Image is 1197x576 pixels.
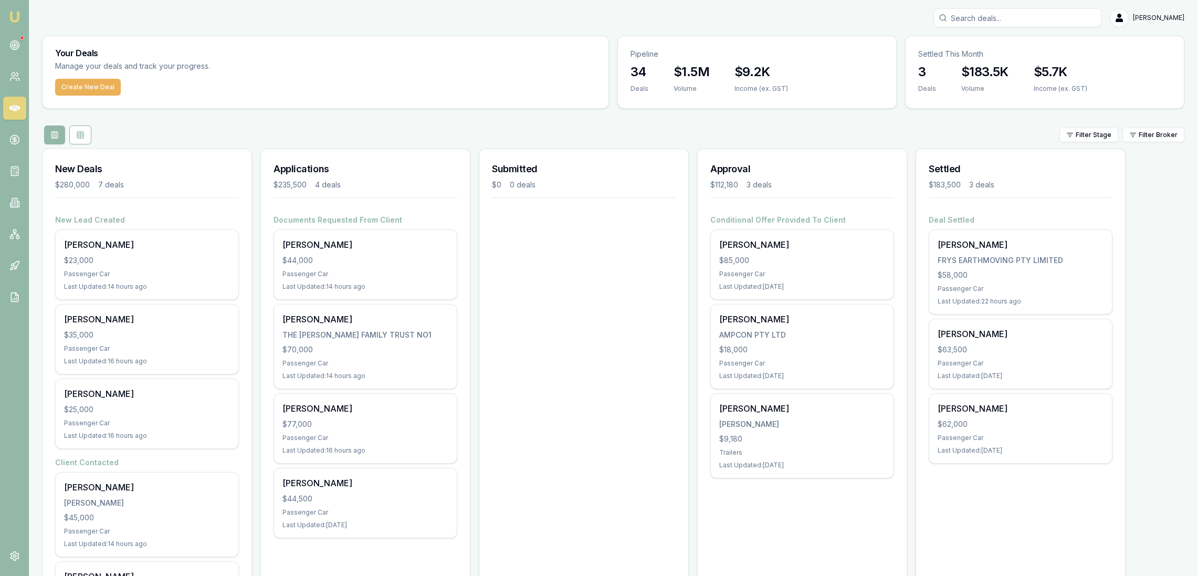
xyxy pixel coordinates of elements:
[55,162,239,176] h3: New Deals
[929,180,961,190] div: $183,500
[64,255,230,266] div: $23,000
[64,282,230,291] div: Last Updated: 14 hours ago
[282,372,448,380] div: Last Updated: 14 hours ago
[64,357,230,365] div: Last Updated: 16 hours ago
[710,162,894,176] h3: Approval
[282,313,448,326] div: [PERSON_NAME]
[64,344,230,353] div: Passenger Car
[631,64,648,80] h3: 34
[710,180,738,190] div: $112,180
[64,419,230,427] div: Passenger Car
[938,446,1104,455] div: Last Updated: [DATE]
[938,434,1104,442] div: Passenger Car
[64,330,230,340] div: $35,000
[938,297,1104,306] div: Last Updated: 22 hours ago
[938,419,1104,430] div: $62,000
[747,180,772,190] div: 3 deals
[274,162,457,176] h3: Applications
[282,494,448,504] div: $44,500
[282,270,448,278] div: Passenger Car
[719,238,885,251] div: [PERSON_NAME]
[918,64,936,80] h3: 3
[282,402,448,415] div: [PERSON_NAME]
[282,446,448,455] div: Last Updated: 16 hours ago
[98,180,124,190] div: 7 deals
[938,285,1104,293] div: Passenger Car
[961,64,1009,80] h3: $183.5K
[734,64,788,80] h3: $9.2K
[719,330,885,340] div: AMPCON PTY LTD
[55,60,324,72] p: Manage your deals and track your progress.
[282,359,448,368] div: Passenger Car
[938,344,1104,355] div: $63,500
[55,180,90,190] div: $280,000
[55,457,239,468] h4: Client Contacted
[631,49,884,59] p: Pipeline
[492,162,676,176] h3: Submitted
[719,434,885,444] div: $9,180
[64,527,230,536] div: Passenger Car
[938,270,1104,280] div: $58,000
[282,282,448,291] div: Last Updated: 14 hours ago
[929,162,1112,176] h3: Settled
[719,359,885,368] div: Passenger Car
[719,461,885,469] div: Last Updated: [DATE]
[55,79,121,96] button: Create New Deal
[918,85,936,93] div: Deals
[64,512,230,523] div: $45,000
[719,372,885,380] div: Last Updated: [DATE]
[938,328,1104,340] div: [PERSON_NAME]
[64,481,230,494] div: [PERSON_NAME]
[315,180,341,190] div: 4 deals
[719,344,885,355] div: $18,000
[282,508,448,517] div: Passenger Car
[1122,128,1184,142] button: Filter Broker
[719,313,885,326] div: [PERSON_NAME]
[282,238,448,251] div: [PERSON_NAME]
[510,180,535,190] div: 0 deals
[918,49,1171,59] p: Settled This Month
[933,8,1101,27] input: Search deals
[274,180,307,190] div: $235,500
[282,521,448,529] div: Last Updated: [DATE]
[8,11,21,23] img: emu-icon-u.png
[55,49,596,57] h3: Your Deals
[1139,131,1178,139] span: Filter Broker
[64,313,230,326] div: [PERSON_NAME]
[719,255,885,266] div: $85,000
[282,434,448,442] div: Passenger Car
[938,238,1104,251] div: [PERSON_NAME]
[674,85,709,93] div: Volume
[710,215,894,225] h4: Conditional Offer Provided To Client
[719,419,885,430] div: [PERSON_NAME]
[64,388,230,400] div: [PERSON_NAME]
[64,404,230,415] div: $25,000
[64,432,230,440] div: Last Updated: 16 hours ago
[282,255,448,266] div: $44,000
[64,540,230,548] div: Last Updated: 14 hours ago
[282,419,448,430] div: $77,000
[719,448,885,457] div: Trailers
[938,359,1104,368] div: Passenger Car
[1059,128,1118,142] button: Filter Stage
[719,282,885,291] div: Last Updated: [DATE]
[631,85,648,93] div: Deals
[938,402,1104,415] div: [PERSON_NAME]
[274,215,457,225] h4: Documents Requested From Client
[719,270,885,278] div: Passenger Car
[938,372,1104,380] div: Last Updated: [DATE]
[64,238,230,251] div: [PERSON_NAME]
[282,344,448,355] div: $70,000
[1034,85,1087,93] div: Income (ex. GST)
[64,498,230,508] div: [PERSON_NAME]
[938,255,1104,266] div: FRYS EARTHMOVING PTY LIMITED
[719,402,885,415] div: [PERSON_NAME]
[734,85,788,93] div: Income (ex. GST)
[1076,131,1111,139] span: Filter Stage
[674,64,709,80] h3: $1.5M
[1133,14,1184,22] span: [PERSON_NAME]
[64,270,230,278] div: Passenger Car
[282,477,448,489] div: [PERSON_NAME]
[55,215,239,225] h4: New Lead Created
